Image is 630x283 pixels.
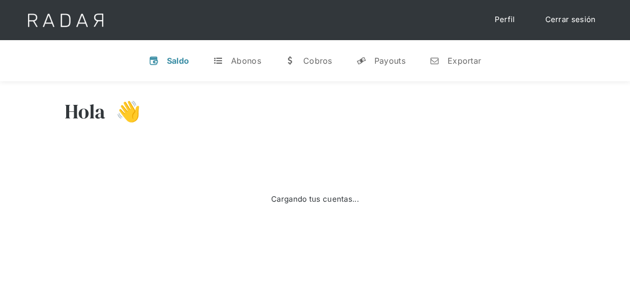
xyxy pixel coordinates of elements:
a: Cerrar sesión [535,10,606,30]
div: v [149,56,159,66]
div: Saldo [167,56,189,66]
div: Payouts [374,56,405,66]
div: n [430,56,440,66]
h3: Hola [65,99,106,124]
a: Perfil [485,10,525,30]
div: t [213,56,223,66]
h3: 👋 [106,99,141,124]
div: Abonos [231,56,261,66]
div: y [356,56,366,66]
div: Cobros [303,56,332,66]
div: Exportar [448,56,481,66]
div: Cargando tus cuentas... [271,194,359,205]
div: w [285,56,295,66]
